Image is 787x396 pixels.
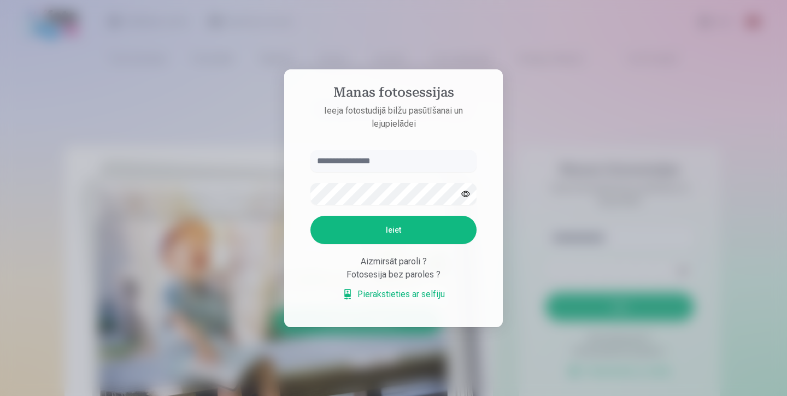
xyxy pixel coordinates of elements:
[299,85,488,104] h4: Manas fotosessijas
[342,288,445,301] a: Pierakstieties ar selfiju
[299,104,488,131] p: Ieeja fotostudijā bilžu pasūtīšanai un lejupielādei
[310,268,477,281] div: Fotosesija bez paroles ?
[310,216,477,244] button: Ieiet
[310,255,477,268] div: Aizmirsāt paroli ?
